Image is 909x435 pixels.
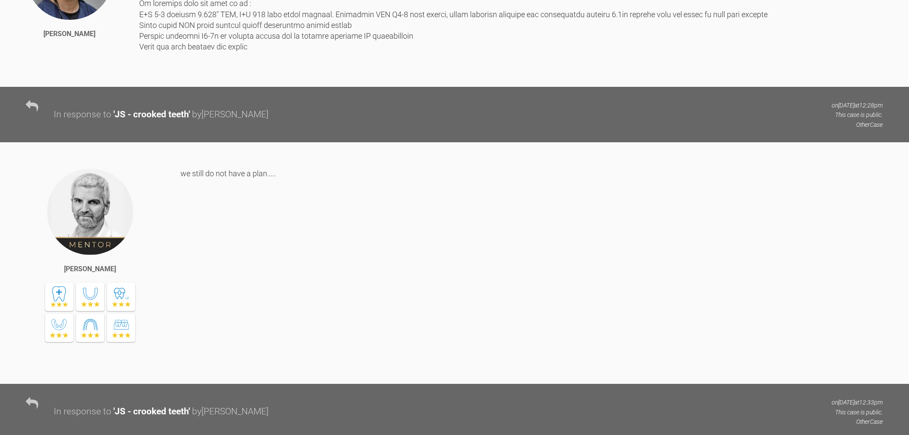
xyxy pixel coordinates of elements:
p: This case is public. [832,110,883,119]
div: we still do not have a plan..... [180,168,883,371]
p: Other Case [832,120,883,129]
div: In response to [54,107,111,122]
p: Other Case [832,417,883,426]
div: by [PERSON_NAME] [192,404,268,419]
img: Ross Hobson [46,168,134,256]
div: by [PERSON_NAME] [192,107,268,122]
p: on [DATE] at 12:33pm [832,398,883,407]
p: This case is public. [832,407,883,417]
p: on [DATE] at 12:28pm [832,101,883,110]
div: In response to [54,404,111,419]
div: ' JS - crooked teeth ' [113,107,190,122]
div: ' JS - crooked teeth ' [113,404,190,419]
div: [PERSON_NAME] [44,28,96,40]
div: [PERSON_NAME] [64,263,116,275]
